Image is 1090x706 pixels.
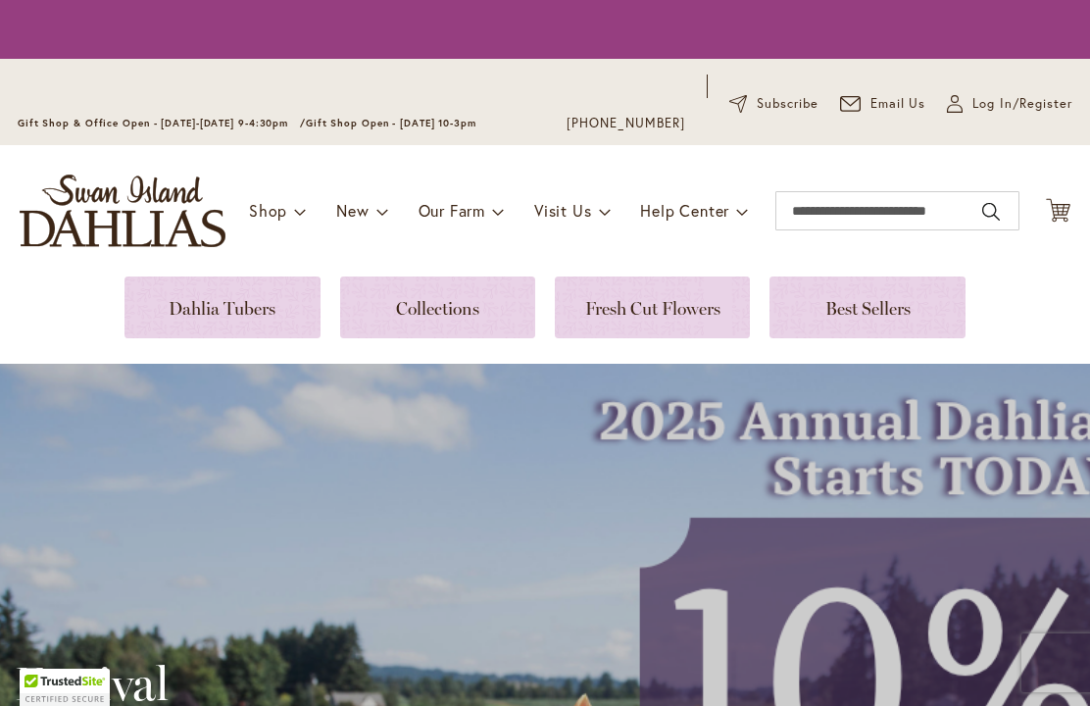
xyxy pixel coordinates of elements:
span: Visit Us [534,200,591,221]
a: [PHONE_NUMBER] [567,114,685,133]
span: Subscribe [757,94,818,114]
a: Email Us [840,94,926,114]
a: store logo [20,175,225,247]
span: Gift Shop & Office Open - [DATE]-[DATE] 9-4:30pm / [18,117,306,129]
button: Search [982,196,1000,227]
span: Our Farm [419,200,485,221]
span: Help Center [640,200,729,221]
a: Subscribe [729,94,818,114]
span: Email Us [870,94,926,114]
span: New [336,200,369,221]
span: Log In/Register [972,94,1072,114]
span: Gift Shop Open - [DATE] 10-3pm [306,117,476,129]
span: Shop [249,200,287,221]
a: Log In/Register [947,94,1072,114]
